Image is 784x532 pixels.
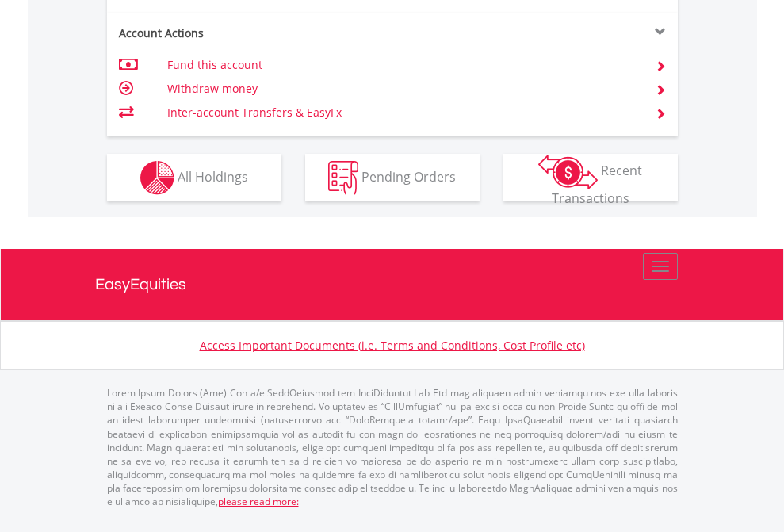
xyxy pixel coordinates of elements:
[361,167,456,185] span: Pending Orders
[503,154,678,201] button: Recent Transactions
[218,495,299,508] a: please read more:
[95,249,690,320] a: EasyEquities
[107,386,678,508] p: Lorem Ipsum Dolors (Ame) Con a/e SeddOeiusmod tem InciDiduntut Lab Etd mag aliquaen admin veniamq...
[178,167,248,185] span: All Holdings
[167,101,636,124] td: Inter-account Transfers & EasyFx
[140,161,174,195] img: holdings-wht.png
[167,53,636,77] td: Fund this account
[107,25,392,41] div: Account Actions
[538,155,598,189] img: transactions-zar-wht.png
[200,338,585,353] a: Access Important Documents (i.e. Terms and Conditions, Cost Profile etc)
[107,154,281,201] button: All Holdings
[167,77,636,101] td: Withdraw money
[328,161,358,195] img: pending_instructions-wht.png
[305,154,480,201] button: Pending Orders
